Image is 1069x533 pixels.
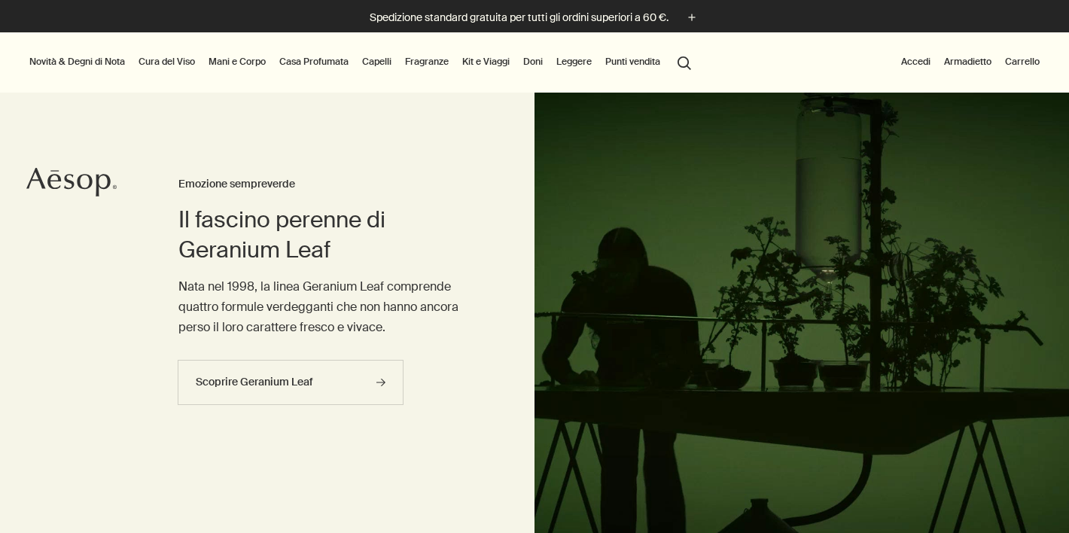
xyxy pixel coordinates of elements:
nav: primary [26,32,698,93]
a: Mani e Corpo [206,53,269,71]
a: Aesop [26,167,117,201]
button: Novità & Degni di Nota [26,53,128,71]
a: Doni [520,53,546,71]
h2: Il fascino perenne di Geranium Leaf [178,205,474,265]
a: Scoprire Geranium Leaf [178,360,404,405]
p: Nata nel 1998, la linea Geranium Leaf comprende quattro formule verdegganti che non hanno ancora ... [178,276,474,338]
h3: Emozione sempreverde [178,175,474,193]
a: Casa Profumata [276,53,352,71]
a: Fragranze [402,53,452,71]
button: Carrello [1002,53,1043,71]
p: Spedizione standard gratuita per tutti gli ordini superiori a 60 €. [370,10,669,26]
a: Armadietto [941,53,994,71]
a: Kit e Viaggi [459,53,513,71]
a: Leggere [553,53,595,71]
a: Cura del Viso [136,53,198,71]
button: Spedizione standard gratuita per tutti gli ordini superiori a 60 €. [370,9,700,26]
button: Accedi [898,53,933,71]
nav: supplementary [898,32,1043,93]
a: Capelli [359,53,394,71]
button: Apri ricerca [671,47,698,76]
button: Punti vendita [602,53,663,71]
svg: Aesop [26,167,117,197]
